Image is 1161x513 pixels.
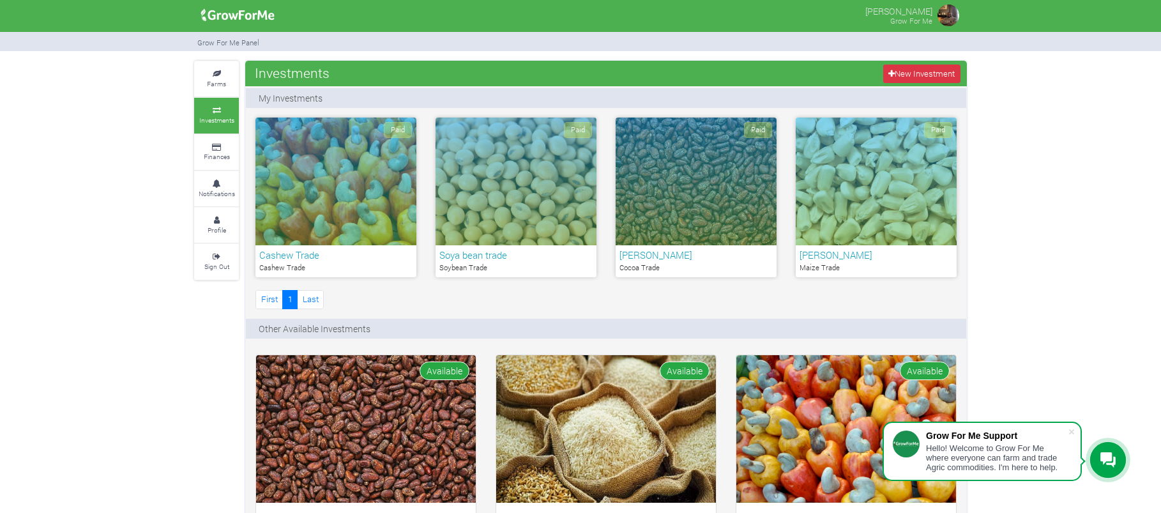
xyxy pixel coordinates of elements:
[420,362,469,380] span: Available
[744,122,772,138] span: Paid
[199,189,235,198] small: Notifications
[736,355,956,503] img: growforme image
[252,60,333,86] span: Investments
[865,3,932,18] p: [PERSON_NAME]
[194,244,239,279] a: Sign Out
[924,122,952,138] span: Paid
[297,290,324,309] a: Last
[890,16,932,26] small: Grow For Me
[883,65,960,83] a: New Investment
[259,91,322,105] p: My Investments
[660,362,709,380] span: Available
[800,263,953,273] p: Maize Trade
[197,38,259,47] small: Grow For Me Panel
[259,263,413,273] p: Cashew Trade
[204,152,230,161] small: Finances
[926,443,1068,472] div: Hello! Welcome to Grow For Me where everyone can farm and trade Agric commodities. I'm here to help.
[439,249,593,261] h6: Soya bean trade
[436,118,596,277] a: Paid Soya bean trade Soybean Trade
[796,118,957,277] a: Paid [PERSON_NAME] Maize Trade
[194,135,239,170] a: Finances
[900,362,950,380] span: Available
[259,322,370,335] p: Other Available Investments
[619,249,773,261] h6: [PERSON_NAME]
[255,290,324,309] nav: Page Navigation
[439,263,593,273] p: Soybean Trade
[616,118,777,277] a: Paid [PERSON_NAME] Cocoa Trade
[194,208,239,243] a: Profile
[255,118,416,277] a: Paid Cashew Trade Cashew Trade
[256,355,476,503] img: growforme image
[255,290,283,309] a: First
[800,249,953,261] h6: [PERSON_NAME]
[199,116,234,125] small: Investments
[207,79,226,88] small: Farms
[384,122,412,138] span: Paid
[194,61,239,96] a: Farms
[194,98,239,133] a: Investments
[496,355,716,503] img: growforme image
[926,431,1068,441] div: Grow For Me Support
[204,262,229,271] small: Sign Out
[259,249,413,261] h6: Cashew Trade
[936,3,961,28] img: growforme image
[619,263,773,273] p: Cocoa Trade
[194,171,239,206] a: Notifications
[282,290,298,309] a: 1
[208,226,226,234] small: Profile
[564,122,592,138] span: Paid
[197,3,279,28] img: growforme image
